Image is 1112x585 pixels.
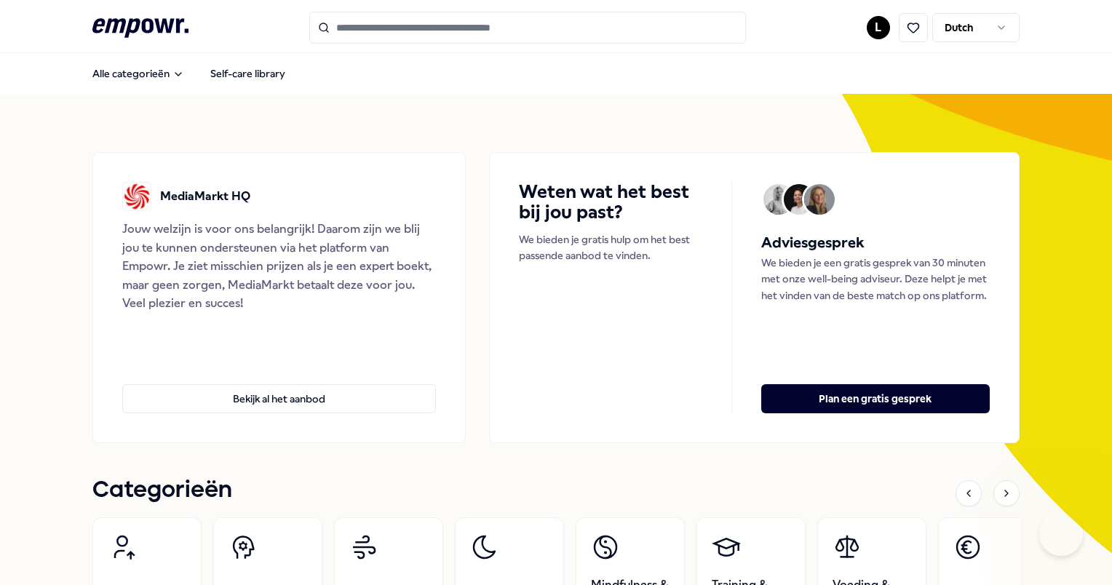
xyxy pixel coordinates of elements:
[761,231,990,255] h5: Adviesgesprek
[804,184,835,215] img: Avatar
[81,59,297,88] nav: Main
[763,184,794,215] img: Avatar
[761,255,990,303] p: We bieden je een gratis gesprek van 30 minuten met onze well-being adviseur. Deze helpt je met he...
[122,220,436,313] div: Jouw welzijn is voor ons belangrijk! Daarom zijn we blij jou te kunnen ondersteunen via het platf...
[92,472,232,509] h1: Categorieën
[199,59,297,88] a: Self-care library
[867,16,890,39] button: L
[784,184,814,215] img: Avatar
[519,231,702,264] p: We bieden je gratis hulp om het best passende aanbod te vinden.
[122,384,436,413] button: Bekijk al het aanbod
[122,182,151,211] img: MediaMarkt HQ
[81,59,196,88] button: Alle categorieën
[519,182,702,223] h4: Weten wat het best bij jou past?
[160,187,250,206] p: MediaMarkt HQ
[1039,512,1083,556] iframe: Help Scout Beacon - Open
[761,384,990,413] button: Plan een gratis gesprek
[122,361,436,413] a: Bekijk al het aanbod
[309,12,746,44] input: Search for products, categories or subcategories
